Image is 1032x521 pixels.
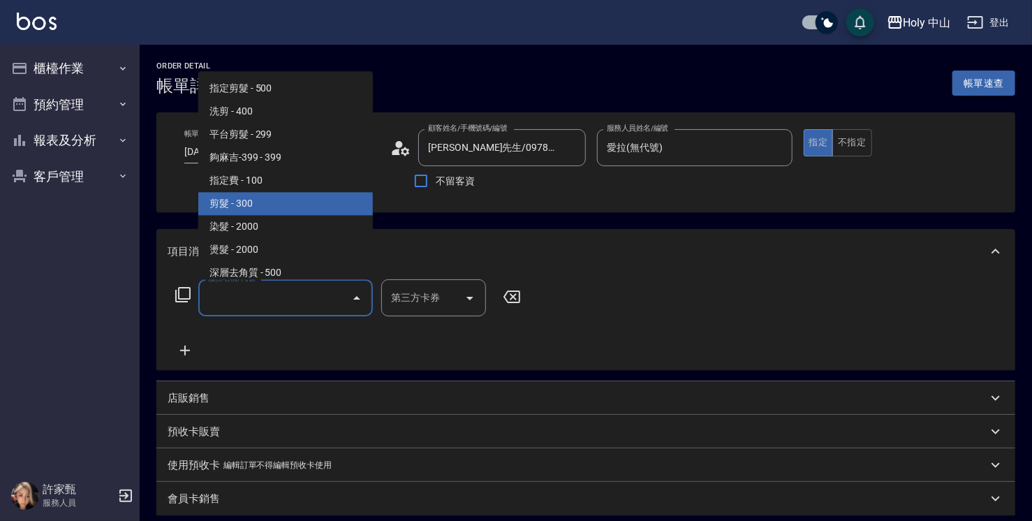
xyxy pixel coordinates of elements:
[156,61,223,71] h2: Order detail
[156,229,1015,274] div: 項目消費
[428,123,508,133] label: 顧客姓名/手機號碼/編號
[952,71,1015,96] button: 帳單速查
[198,77,373,100] span: 指定剪髮 - 500
[168,391,209,406] p: 店販銷售
[168,458,220,473] p: 使用預收卡
[43,483,114,497] h5: 許家甄
[168,244,209,259] p: 項目消費
[904,14,951,31] div: Holy 中山
[198,238,373,261] span: 燙髮 - 2000
[198,123,373,146] span: 平台剪髮 - 299
[156,76,223,96] h3: 帳單詳細
[6,122,134,159] button: 報表及分析
[223,458,332,473] p: 編輯訂單不得編輯預收卡使用
[6,50,134,87] button: 櫃檯作業
[846,8,874,36] button: save
[804,129,834,156] button: 指定
[156,482,1015,515] div: 會員卡銷售
[198,261,373,284] span: 深層去角質 - 500
[961,10,1015,36] button: 登出
[6,159,134,195] button: 客戶管理
[156,274,1015,370] div: 項目消費
[156,448,1015,482] div: 使用預收卡編輯訂單不得編輯預收卡使用
[184,140,296,163] input: YYYY/MM/DD hh:mm
[156,415,1015,448] div: 預收卡販賣
[11,482,39,510] img: Person
[832,129,871,156] button: 不指定
[346,287,368,309] button: Close
[198,169,373,192] span: 指定費 - 100
[198,146,373,169] span: 夠麻吉-399 - 399
[459,287,481,309] button: Open
[168,492,220,506] p: 會員卡銷售
[168,425,220,439] p: 預收卡販賣
[6,87,134,123] button: 預約管理
[198,215,373,238] span: 染髮 - 2000
[17,13,57,30] img: Logo
[607,123,668,133] label: 服務人員姓名/編號
[198,100,373,123] span: 洗剪 - 400
[881,8,957,37] button: Holy 中山
[184,129,214,139] label: 帳單日期
[436,174,475,189] span: 不留客資
[156,381,1015,415] div: 店販銷售
[198,192,373,215] span: 剪髮 - 300
[43,497,114,509] p: 服務人員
